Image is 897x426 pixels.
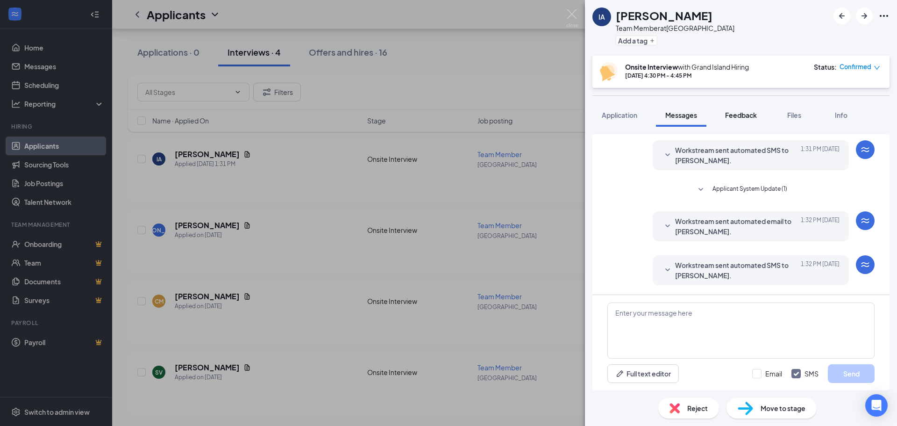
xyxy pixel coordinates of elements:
[675,216,797,237] span: Workstream sent automated email to [PERSON_NAME].
[675,260,797,281] span: Workstream sent automated SMS to [PERSON_NAME].
[662,150,673,161] svg: SmallChevronDown
[598,12,605,22] div: IA
[616,23,734,33] div: Team Member at [GEOGRAPHIC_DATA]
[874,65,880,71] span: down
[695,184,706,195] svg: SmallChevronDown
[695,184,787,195] button: SmallChevronDownApplicant System Update (1)
[840,62,871,72] span: Confirmed
[616,7,712,23] h1: [PERSON_NAME]
[625,72,749,79] div: [DATE] 4:30 PM - 4:45 PM
[712,184,787,195] span: Applicant System Update (1)
[675,145,797,166] span: Workstream sent automated SMS to [PERSON_NAME].
[860,215,871,226] svg: WorkstreamLogo
[801,216,840,237] span: [DATE] 1:32 PM
[787,111,801,119] span: Files
[625,63,678,71] b: Onsite Interview
[801,260,840,281] span: [DATE] 1:32 PM
[835,111,847,119] span: Info
[602,111,637,119] span: Application
[828,364,875,383] button: Send
[625,62,749,72] div: with Grand Island Hiring
[615,369,625,378] svg: Pen
[833,7,850,24] button: ArrowLeftNew
[860,144,871,155] svg: WorkstreamLogo
[616,36,657,45] button: PlusAdd a tag
[687,403,708,413] span: Reject
[865,394,888,417] div: Open Intercom Messenger
[860,259,871,270] svg: WorkstreamLogo
[607,364,679,383] button: Full text editorPen
[665,111,697,119] span: Messages
[856,7,873,24] button: ArrowRight
[662,265,673,276] svg: SmallChevronDown
[859,10,870,22] svg: ArrowRight
[836,10,847,22] svg: ArrowLeftNew
[649,38,655,43] svg: Plus
[761,403,805,413] span: Move to stage
[814,62,837,72] div: Status :
[725,111,757,119] span: Feedback
[801,145,840,166] span: [DATE] 1:31 PM
[662,221,673,232] svg: SmallChevronDown
[878,10,890,22] svg: Ellipses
